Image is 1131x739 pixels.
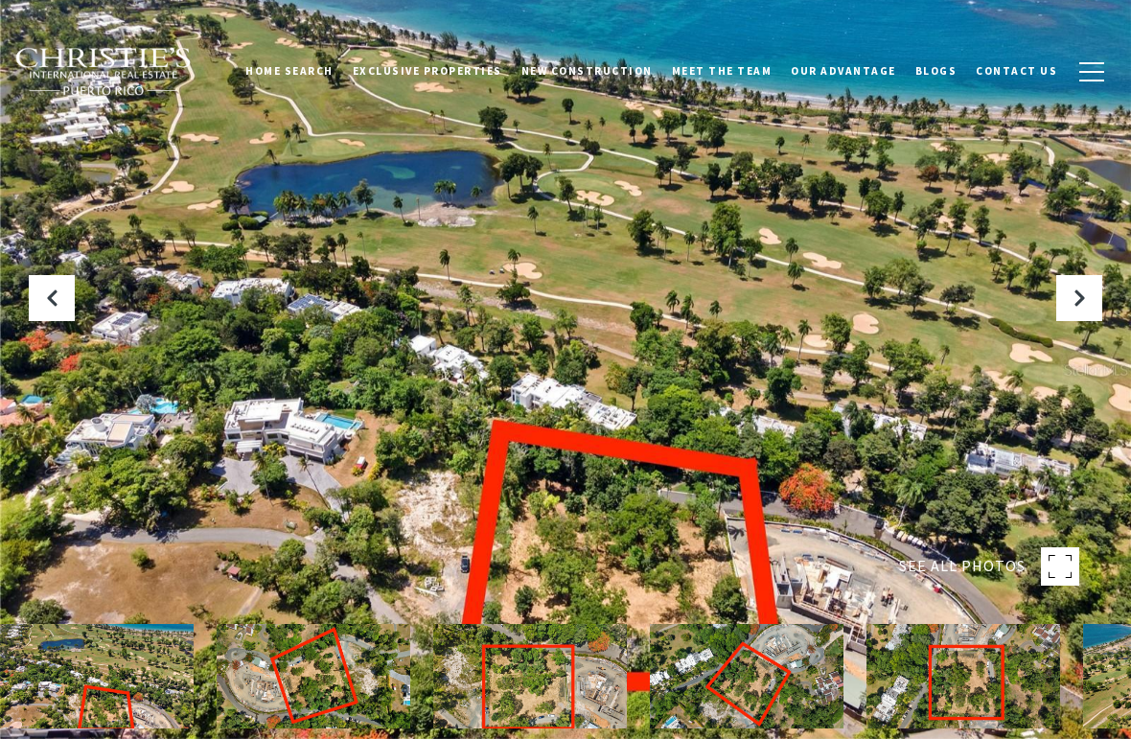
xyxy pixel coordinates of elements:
a: Blogs [906,47,967,95]
span: Contact Us [976,64,1057,78]
img: LOT 8 VILLA DORADO ESTATES [650,624,843,728]
img: LOT 8 VILLA DORADO ESTATES [433,624,627,728]
span: Our Advantage [791,64,896,78]
span: Blogs [915,64,958,78]
img: LOT 8 VILLA DORADO ESTATES [866,624,1060,728]
img: Christie's International Real Estate black text logo [14,47,193,97]
img: LOT 8 VILLA DORADO ESTATES [217,624,410,728]
a: Exclusive Properties [343,47,512,95]
a: New Construction [512,47,662,95]
span: Exclusive Properties [353,64,502,78]
span: SEE ALL PHOTOS [899,554,1026,579]
a: Our Advantage [781,47,906,95]
span: New Construction [521,64,653,78]
a: Meet the Team [662,47,782,95]
a: Home Search [236,47,343,95]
